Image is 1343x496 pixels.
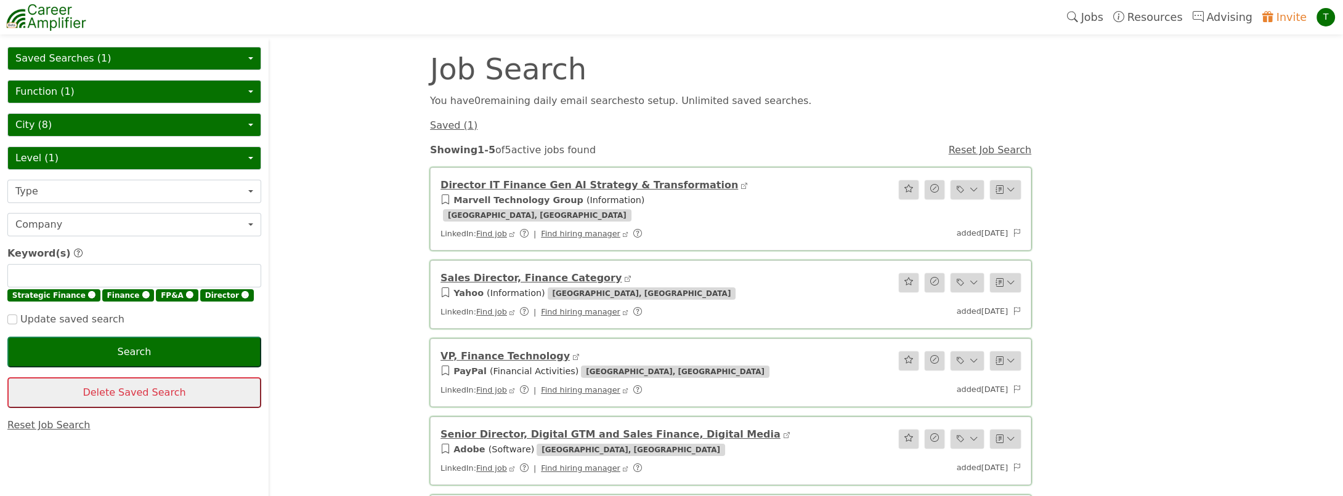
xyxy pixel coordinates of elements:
[581,366,769,378] span: [GEOGRAPHIC_DATA], [GEOGRAPHIC_DATA]
[6,2,86,33] img: career-amplifier-logo.png
[1317,8,1335,26] div: T
[423,94,1039,108] div: You have 0 remaining daily email search es to setup. Unlimited saved searches.
[453,195,583,205] a: Marvell Technology Group
[830,305,1028,318] div: added [DATE]
[7,419,91,431] a: Reset Job Search
[440,428,781,440] a: Senior Director, Digital GTM and Sales Finance, Digital Media
[440,229,649,238] span: LinkedIn:
[7,213,261,236] button: Company
[534,463,536,473] span: |
[440,350,570,362] a: VP, Finance Technology
[430,119,477,131] a: Saved (1)
[541,463,620,473] a: Find hiring manager
[548,287,736,300] span: [GEOGRAPHIC_DATA], [GEOGRAPHIC_DATA]
[241,291,249,300] span: 🅧
[476,307,507,316] a: Find job
[830,462,1028,474] div: added [DATE]
[453,288,484,298] a: Yahoo
[440,179,738,191] a: Director IT Finance Gen AI Strategy & Transformation
[800,68,866,102] strong: Showing 1 - 5
[440,307,649,316] span: LinkedIn:
[537,444,724,456] span: [GEOGRAPHIC_DATA], [GEOGRAPHIC_DATA]
[7,180,261,203] button: Type
[7,337,261,367] button: Search
[1062,3,1108,31] a: Jobs
[1187,3,1257,31] a: Advising
[440,463,649,473] span: LinkedIn:
[7,146,261,170] button: Level (1)
[453,366,487,376] a: PayPal
[423,54,885,84] div: Job Search
[1108,3,1188,31] a: Resources
[541,307,620,316] a: Find hiring manager
[186,291,193,300] span: 🅧
[476,463,507,473] a: Find job
[490,366,579,376] span: ( Financial Activities )
[476,385,507,394] a: Find job
[102,289,155,302] span: Finance
[17,313,124,325] span: Update saved search
[541,385,620,394] a: Find hiring manager
[434,64,874,236] div: of 5 active jobs found
[586,195,645,205] span: ( Information )
[440,385,649,394] span: LinkedIn:
[534,385,536,394] span: |
[7,289,100,302] span: Strategic Finance
[487,288,545,298] span: ( Information )
[7,80,261,103] button: Function (1)
[830,383,1028,396] div: added [DATE]
[142,291,150,300] span: 🅧
[7,247,71,259] span: Keyword(s)
[489,444,535,454] span: ( Software )
[156,289,198,302] span: FP&A
[453,444,485,454] a: Adobe
[7,47,261,70] button: Saved Searches (1)
[534,307,536,316] span: |
[476,229,507,238] a: Find job
[200,289,254,302] span: Director
[534,229,536,238] span: |
[830,227,1028,240] div: added [DATE]
[443,209,631,222] span: [GEOGRAPHIC_DATA], [GEOGRAPHIC_DATA]
[949,144,1032,156] a: Reset Job Search
[541,229,620,238] a: Find hiring manager
[1257,3,1312,31] a: Invite
[7,113,261,137] button: City (8)
[7,377,261,408] button: Delete Saved Search
[88,291,95,300] span: 🅧
[440,272,622,284] a: Sales Director, Finance Category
